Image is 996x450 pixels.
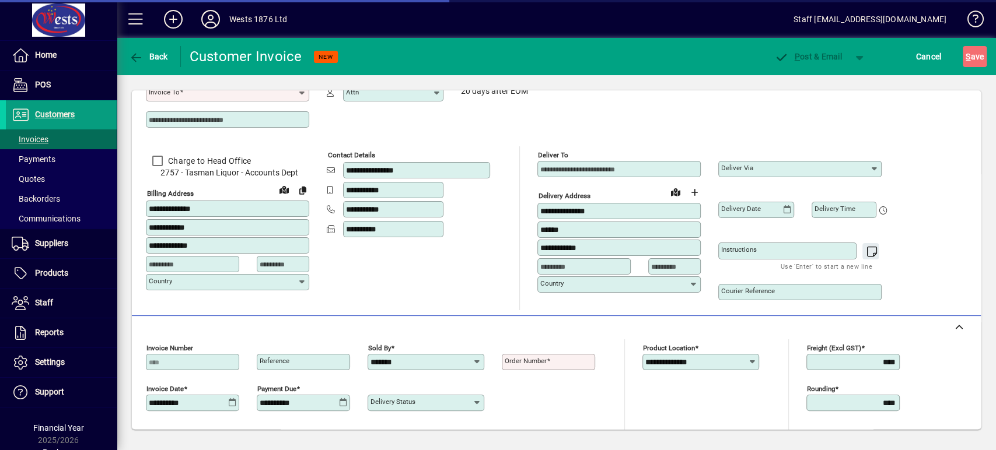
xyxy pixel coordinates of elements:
a: Staff [6,289,117,318]
a: Reports [6,318,117,347]
a: Settings [6,348,117,377]
a: View on map [275,180,293,199]
button: Copy to Delivery address [293,181,312,199]
mat-label: Delivery status [371,398,415,406]
mat-label: Delivery date [721,205,761,213]
a: Suppliers [6,229,117,258]
span: Cancel [916,47,942,66]
app-page-header-button: Back [117,46,181,67]
mat-label: Invoice To [149,88,180,96]
a: Quotes [6,169,117,189]
a: Home [6,41,117,70]
span: Back [129,52,168,61]
span: NEW [319,53,333,61]
a: Products [6,259,117,288]
span: Communications [12,214,81,223]
span: S [966,52,970,61]
span: Home [35,50,57,59]
div: Customer Invoice [190,47,302,66]
span: Products [35,268,68,277]
span: Invoices [12,135,48,144]
span: Settings [35,357,65,367]
mat-label: Freight (excl GST) [807,344,861,352]
a: POS [6,71,117,100]
span: P [795,52,800,61]
span: Backorders [12,194,60,203]
span: Suppliers [35,238,68,248]
a: Knowledge Base [958,2,981,40]
a: Communications [6,209,117,228]
button: Profile [192,9,229,30]
span: Customers [35,110,75,119]
mat-label: Sold by [368,344,391,352]
span: ave [966,47,984,66]
a: Backorders [6,189,117,209]
a: Support [6,378,117,407]
mat-label: Product location [643,344,695,352]
button: Add [155,9,192,30]
a: Invoices [6,129,117,149]
mat-label: Reference [260,357,289,365]
button: Cancel [913,46,945,67]
span: POS [35,80,51,89]
a: Payments [6,149,117,169]
mat-label: Payment due [257,385,296,393]
mat-label: Order number [505,357,547,365]
mat-label: Deliver via [721,164,753,172]
mat-hint: Use 'Enter' to start a new line [781,259,872,273]
mat-label: Invoice number [146,344,193,352]
mat-label: Rounding [807,385,835,393]
mat-label: Invoice date [146,385,184,393]
a: View on map [666,182,685,201]
mat-label: Delivery time [815,205,855,213]
button: Save [963,46,987,67]
label: Charge to Head Office [166,155,251,167]
button: Choose address [685,183,704,202]
span: 2757 - Tasman Liquor - Accounts Dept [146,167,309,179]
span: Staff [35,298,53,307]
span: 20 days after EOM [461,87,528,96]
mat-label: Courier Reference [721,287,775,295]
mat-label: Attn [346,88,359,96]
span: Quotes [12,174,45,184]
div: Staff [EMAIL_ADDRESS][DOMAIN_NAME] [794,10,946,29]
span: ost & Email [774,52,842,61]
span: Financial Year [33,423,84,433]
mat-label: Deliver To [538,151,568,159]
mat-label: Instructions [721,245,757,254]
button: Back [126,46,171,67]
span: Payments [12,154,55,164]
div: Wests 1876 Ltd [229,10,287,29]
mat-label: Country [540,279,564,287]
span: Reports [35,328,64,337]
span: Support [35,387,64,396]
mat-label: Country [149,277,172,285]
button: Post & Email [768,46,848,67]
